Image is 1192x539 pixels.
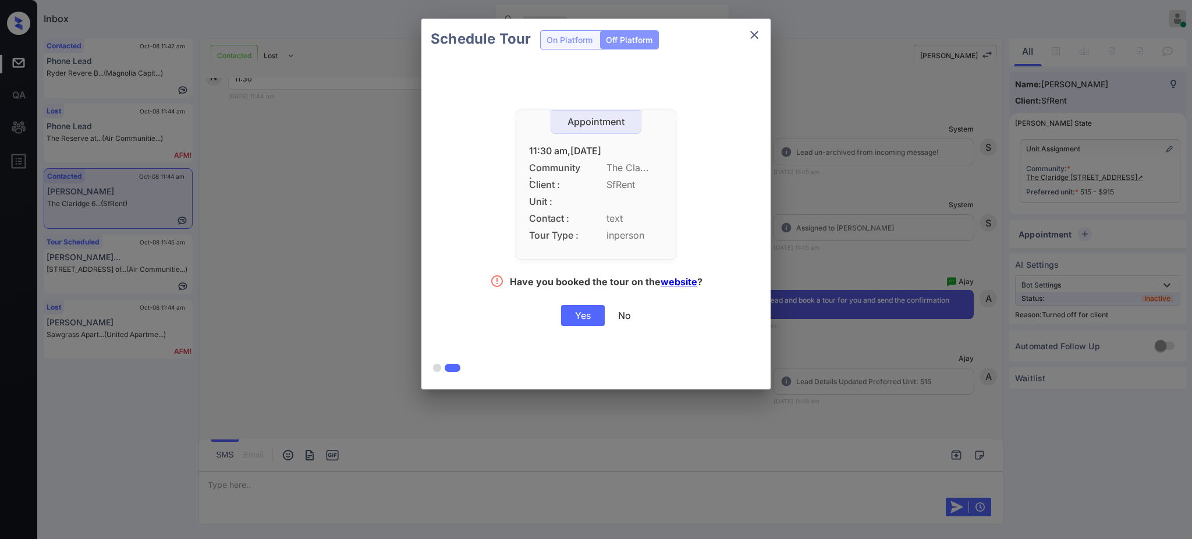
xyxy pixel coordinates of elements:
div: Have you booked the tour on the ? [510,276,703,290]
span: Tour Type : [529,230,581,241]
span: text [606,213,663,224]
span: Community : [529,162,581,173]
div: Appointment [551,116,641,127]
span: The Cla... [606,162,663,173]
span: inperson [606,230,663,241]
div: 11:30 am,[DATE] [529,146,663,157]
span: Contact : [529,213,581,224]
button: close [743,23,766,47]
div: No [618,310,631,321]
a: website [661,276,697,288]
span: Client : [529,179,581,190]
span: SfRent [606,179,663,190]
h2: Schedule Tour [421,19,540,59]
div: Yes [561,305,605,326]
span: Unit : [529,196,581,207]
